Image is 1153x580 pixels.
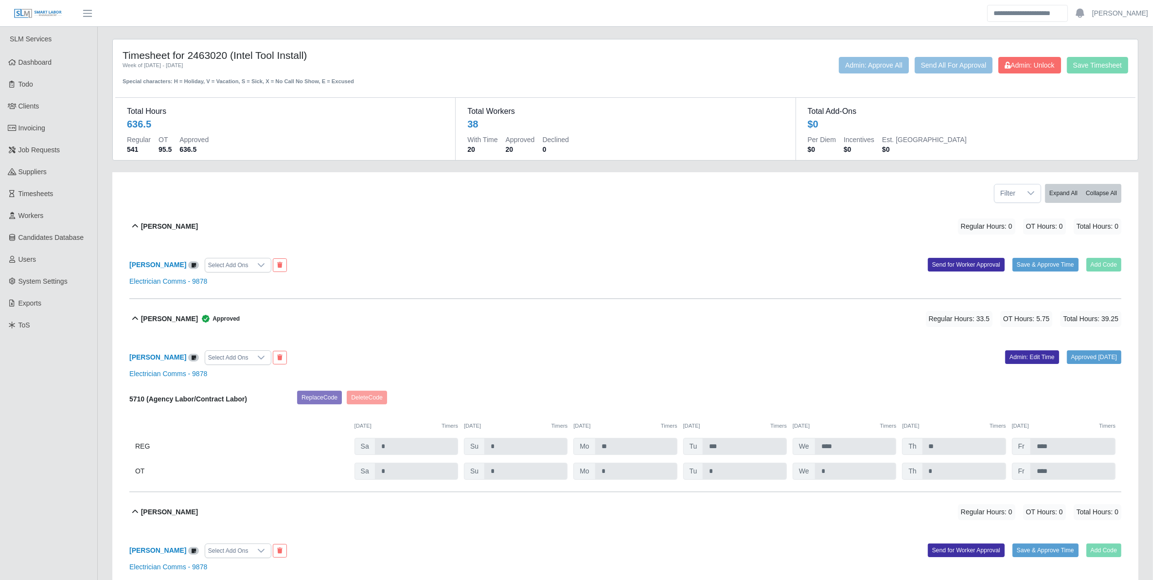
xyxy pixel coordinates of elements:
span: Tu [683,438,704,455]
span: Total Hours: 0 [1074,504,1121,520]
span: System Settings [18,277,68,285]
span: Admin: Unlock [1005,61,1054,69]
a: Electrician Comms - 9878 [129,563,207,571]
button: Save Timesheet [1067,57,1128,73]
dt: Per Diem [808,135,836,145]
button: [PERSON_NAME] Approved Regular Hours: 33.5 OT Hours: 5.75 Total Hours: 39.25 [129,299,1121,339]
a: [PERSON_NAME] [129,353,186,361]
a: Approved [DATE] [1067,350,1121,364]
button: Timers [880,422,897,430]
span: Clients [18,102,39,110]
span: ToS [18,321,30,329]
button: Send for Worker Approval [928,544,1005,557]
span: Users [18,255,36,263]
dt: Total Hours [127,106,443,117]
div: Special characters: H = Holiday, V = Vacation, S = Sick, X = No Call No Show, E = Excused [123,70,533,86]
div: $0 [808,117,818,131]
div: Select Add Ons [205,351,251,364]
dt: Incentives [844,135,874,145]
span: Mo [573,463,595,480]
span: Suppliers [18,168,47,176]
span: Fr [1012,438,1031,455]
span: Approved [198,314,240,324]
div: [DATE] [1012,422,1116,430]
a: [PERSON_NAME] [129,546,186,554]
span: Regular Hours: 0 [958,218,1015,235]
div: [DATE] [683,422,787,430]
span: Tu [683,463,704,480]
button: End Worker & Remove from the Timesheet [273,258,287,272]
span: Th [902,463,922,480]
dt: Total Add-Ons [808,106,1124,117]
button: Add Code [1086,258,1122,272]
div: [DATE] [464,422,568,430]
span: Sa [355,463,375,480]
span: SLM Services [10,35,52,43]
a: View/Edit Notes [188,261,199,269]
dd: 20 [467,145,497,154]
span: Todo [18,80,33,88]
span: Su [464,463,485,480]
span: Sa [355,438,375,455]
div: [DATE] [793,422,896,430]
dd: $0 [844,145,874,154]
span: OT Hours: 0 [1023,504,1066,520]
a: Electrician Comms - 9878 [129,277,207,285]
span: Job Requests [18,146,60,154]
b: [PERSON_NAME] [141,507,198,517]
dd: 20 [506,145,535,154]
button: Timers [551,422,568,430]
button: Timers [661,422,677,430]
dt: With Time [467,135,497,145]
span: Filter [994,184,1021,202]
button: Timers [1099,422,1116,430]
span: Candidates Database [18,234,84,241]
span: We [793,438,816,455]
button: Timers [442,422,458,430]
div: OT [135,463,349,480]
span: Total Hours: 0 [1074,218,1121,235]
button: Timers [770,422,787,430]
button: Timers [990,422,1006,430]
b: 5710 (Agency Labor/Contract Labor) [129,395,247,403]
div: bulk actions [1045,184,1121,203]
button: DeleteCode [347,391,387,404]
div: [DATE] [902,422,1006,430]
span: Workers [18,212,44,219]
dt: Approved [179,135,209,145]
dd: 541 [127,145,151,154]
span: Total Hours: 39.25 [1060,311,1121,327]
input: Search [987,5,1068,22]
b: [PERSON_NAME] [141,314,198,324]
button: Collapse All [1082,184,1121,203]
dt: Est. [GEOGRAPHIC_DATA] [882,135,967,145]
button: Admin: Approve All [839,57,909,73]
div: REG [135,438,349,455]
dd: 636.5 [179,145,209,154]
dt: OT [159,135,172,145]
span: Invoicing [18,124,45,132]
h4: Timesheet for 2463020 (Intel Tool Install) [123,49,533,61]
span: Regular Hours: 33.5 [926,311,993,327]
div: Select Add Ons [205,258,251,272]
a: View/Edit Notes [188,546,199,554]
div: [DATE] [355,422,458,430]
span: OT Hours: 5.75 [1000,311,1052,327]
a: [PERSON_NAME] [129,261,186,269]
a: Admin: Edit Time [1005,350,1059,364]
span: Regular Hours: 0 [958,504,1015,520]
dt: Regular [127,135,151,145]
button: Add Code [1086,544,1122,557]
button: Save & Approve Time [1012,544,1079,557]
span: Mo [573,438,595,455]
div: Week of [DATE] - [DATE] [123,61,533,70]
button: [PERSON_NAME] Regular Hours: 0 OT Hours: 0 Total Hours: 0 [129,492,1121,532]
span: OT Hours: 0 [1023,218,1066,235]
b: [PERSON_NAME] [141,221,198,232]
dt: Declined [543,135,569,145]
span: Fr [1012,463,1031,480]
dd: 0 [543,145,569,154]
